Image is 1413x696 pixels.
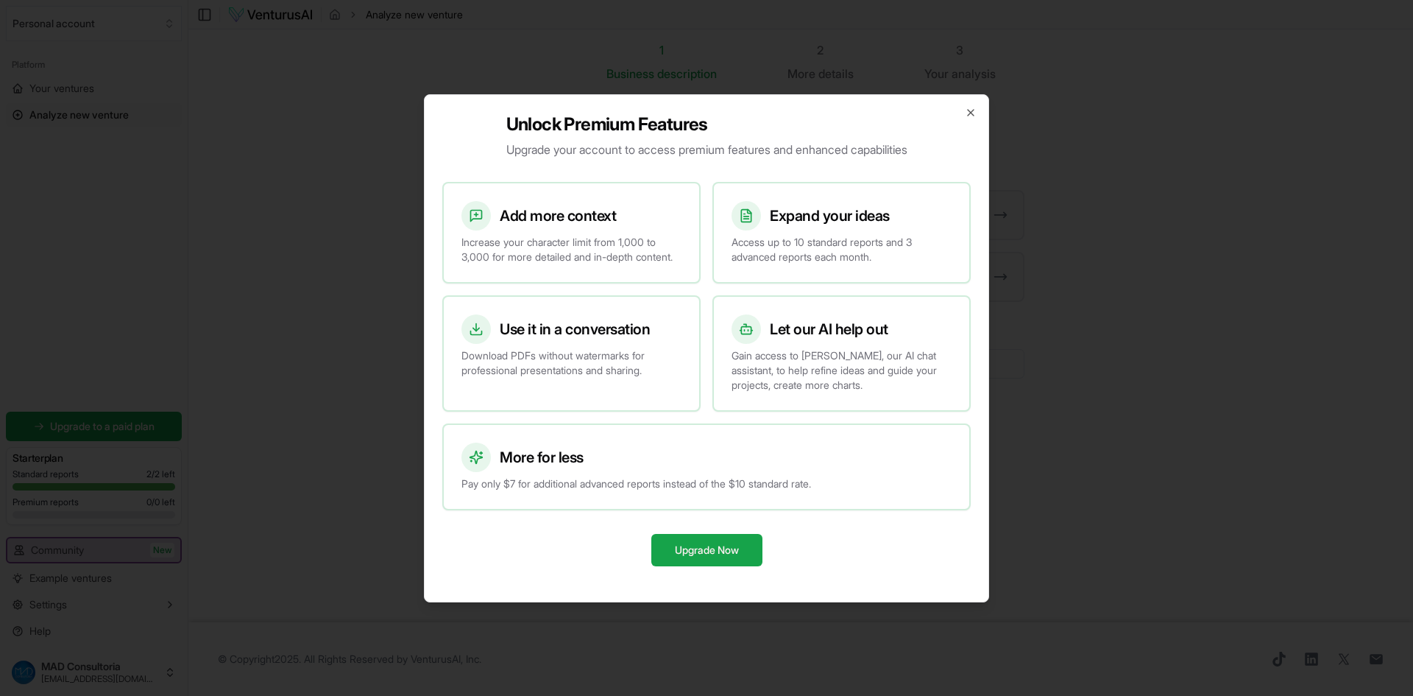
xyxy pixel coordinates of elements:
[500,447,584,468] h3: More for less
[770,205,890,226] h3: Expand your ideas
[732,348,952,393] p: Gain access to [PERSON_NAME], our AI chat assistant, to help refine ideas and guide your projects...
[506,113,907,136] h2: Unlock Premium Features
[770,319,888,340] h3: Let our AI help out
[461,477,952,491] p: Pay only $7 for additional advanced reports instead of the $10 standard rate.
[500,205,616,226] h3: Add more context
[651,534,762,566] button: Upgrade Now
[732,235,952,264] p: Access up to 10 standard reports and 3 advanced reports each month.
[500,319,650,340] h3: Use it in a conversation
[506,141,907,158] p: Upgrade your account to access premium features and enhanced capabilities
[461,235,681,264] p: Increase your character limit from 1,000 to 3,000 for more detailed and in-depth content.
[461,348,681,378] p: Download PDFs without watermarks for professional presentations and sharing.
